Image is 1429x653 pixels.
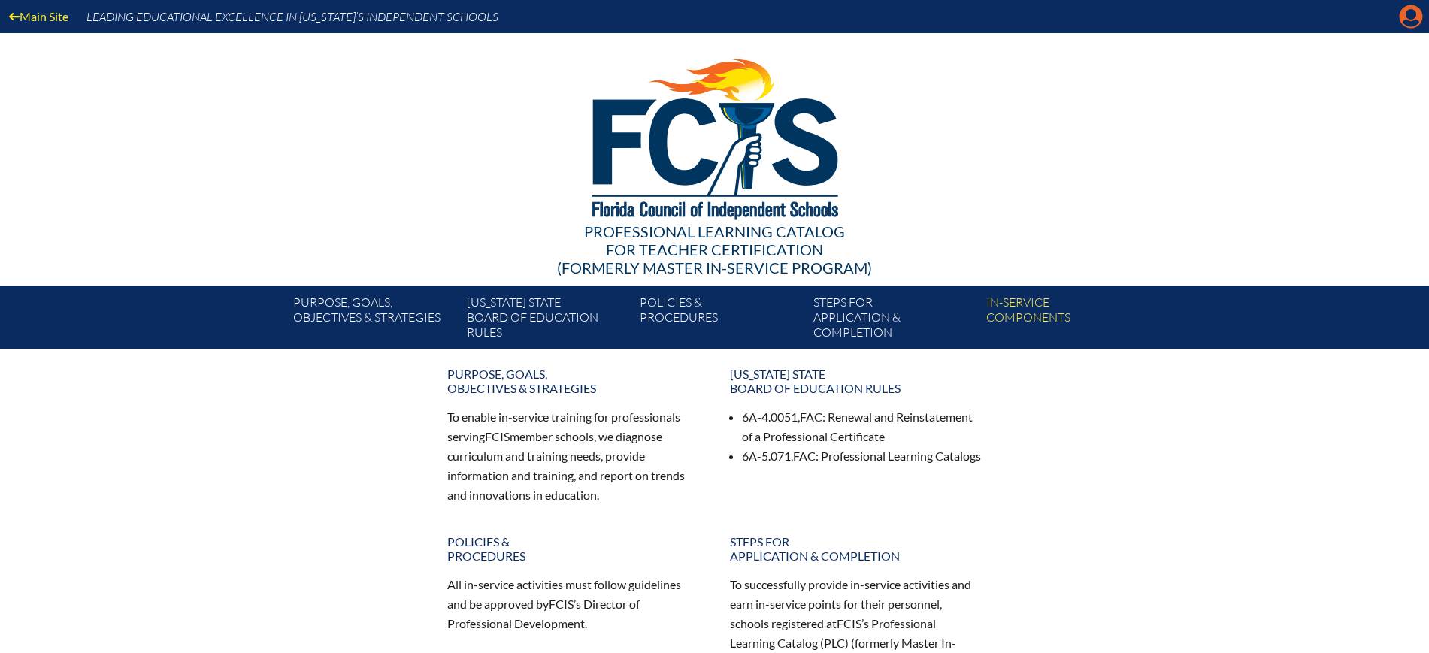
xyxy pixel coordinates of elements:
span: FAC [793,449,816,463]
a: [US_STATE] StateBoard of Education rules [461,292,634,349]
li: 6A-5.071, : Professional Learning Catalogs [742,446,982,466]
a: Purpose, goals,objectives & strategies [287,292,460,349]
img: FCISlogo221.eps [559,33,870,238]
a: Steps forapplication & completion [807,292,980,349]
span: FCIS [549,597,574,611]
div: Professional Learning Catalog (formerly Master In-service Program) [282,222,1148,277]
p: All in-service activities must follow guidelines and be approved by ’s Director of Professional D... [447,575,700,633]
a: In-servicecomponents [980,292,1153,349]
a: Steps forapplication & completion [721,528,992,569]
span: PLC [824,636,845,650]
svg: Manage Account [1399,5,1423,29]
span: FCIS [485,429,510,443]
a: [US_STATE] StateBoard of Education rules [721,361,992,401]
a: Purpose, goals,objectives & strategies [438,361,709,401]
a: Policies &Procedures [438,528,709,569]
li: 6A-4.0051, : Renewal and Reinstatement of a Professional Certificate [742,407,982,446]
p: To enable in-service training for professionals serving member schools, we diagnose curriculum an... [447,407,700,504]
span: FAC [800,410,822,424]
span: FCIS [837,616,861,630]
span: for Teacher Certification [606,240,823,258]
a: Policies &Procedures [634,292,807,349]
a: Main Site [3,6,74,26]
